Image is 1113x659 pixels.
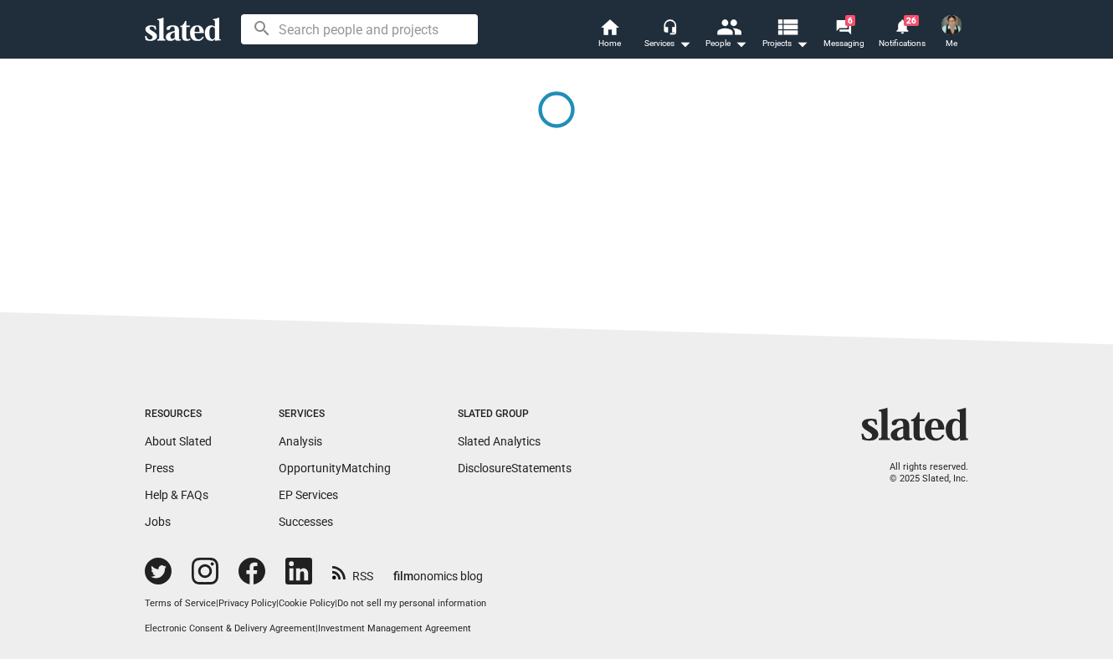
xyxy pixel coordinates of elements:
[775,14,799,39] mat-icon: view_list
[458,435,541,448] a: Slated Analytics
[580,17,639,54] a: Home
[835,18,851,34] mat-icon: forum
[941,15,962,35] img: Toni D'Antonio
[145,408,212,421] div: Resources
[705,33,747,54] div: People
[279,515,333,528] a: Successes
[814,17,873,54] a: 6Messaging
[279,408,391,421] div: Services
[873,17,931,54] a: 26Notifications
[458,408,572,421] div: Slated Group
[337,598,486,610] button: Do not sell my personal information
[894,18,910,33] mat-icon: notifications
[598,33,621,54] span: Home
[674,33,695,54] mat-icon: arrow_drop_down
[931,12,972,55] button: Toni D'AntonioMe
[279,488,338,502] a: EP Services
[697,17,756,54] button: People
[145,435,212,448] a: About Slated
[792,33,812,54] mat-icon: arrow_drop_down
[318,623,471,634] a: Investment Management Agreement
[731,33,751,54] mat-icon: arrow_drop_down
[145,461,174,475] a: Press
[393,569,413,583] span: film
[279,461,391,475] a: OpportunityMatching
[872,461,968,486] p: All rights reserved. © 2025 Slated, Inc.
[662,18,677,33] mat-icon: headset_mic
[879,33,926,54] span: Notifications
[762,33,808,54] span: Projects
[946,33,957,54] span: Me
[335,598,337,609] span: |
[716,14,741,39] mat-icon: people
[393,555,483,584] a: filmonomics blog
[145,488,208,502] a: Help & FAQs
[599,17,619,37] mat-icon: home
[145,623,315,634] a: Electronic Consent & Delivery Agreement
[845,15,855,26] span: 6
[639,17,697,54] button: Services
[241,14,478,44] input: Search people and projects
[145,515,171,528] a: Jobs
[458,461,572,475] a: DisclosureStatements
[216,598,218,609] span: |
[315,623,318,634] span: |
[145,598,216,609] a: Terms of Service
[279,435,322,448] a: Analysis
[218,598,276,609] a: Privacy Policy
[332,559,373,584] a: RSS
[644,33,691,54] div: Services
[279,598,335,609] a: Cookie Policy
[756,17,814,54] button: Projects
[276,598,279,609] span: |
[823,33,864,54] span: Messaging
[904,15,919,26] span: 26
